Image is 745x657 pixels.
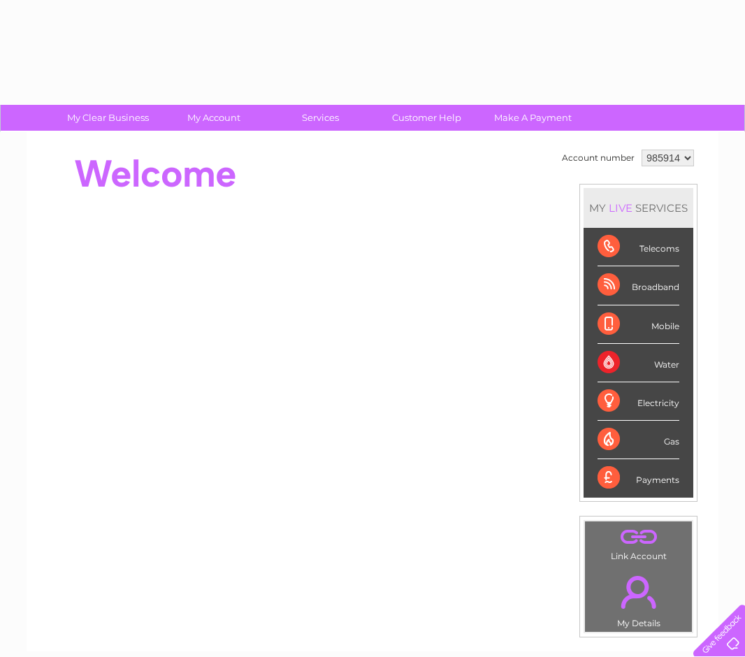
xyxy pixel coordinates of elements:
[475,105,591,131] a: Make A Payment
[369,105,484,131] a: Customer Help
[588,568,688,616] a: .
[588,525,688,549] a: .
[157,105,272,131] a: My Account
[584,564,693,633] td: My Details
[50,105,166,131] a: My Clear Business
[598,382,679,421] div: Electricity
[598,266,679,305] div: Broadband
[598,305,679,344] div: Mobile
[558,146,638,170] td: Account number
[598,228,679,266] div: Telecoms
[606,201,635,215] div: LIVE
[598,459,679,497] div: Payments
[584,188,693,228] div: MY SERVICES
[598,344,679,382] div: Water
[598,421,679,459] div: Gas
[584,521,693,565] td: Link Account
[263,105,378,131] a: Services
